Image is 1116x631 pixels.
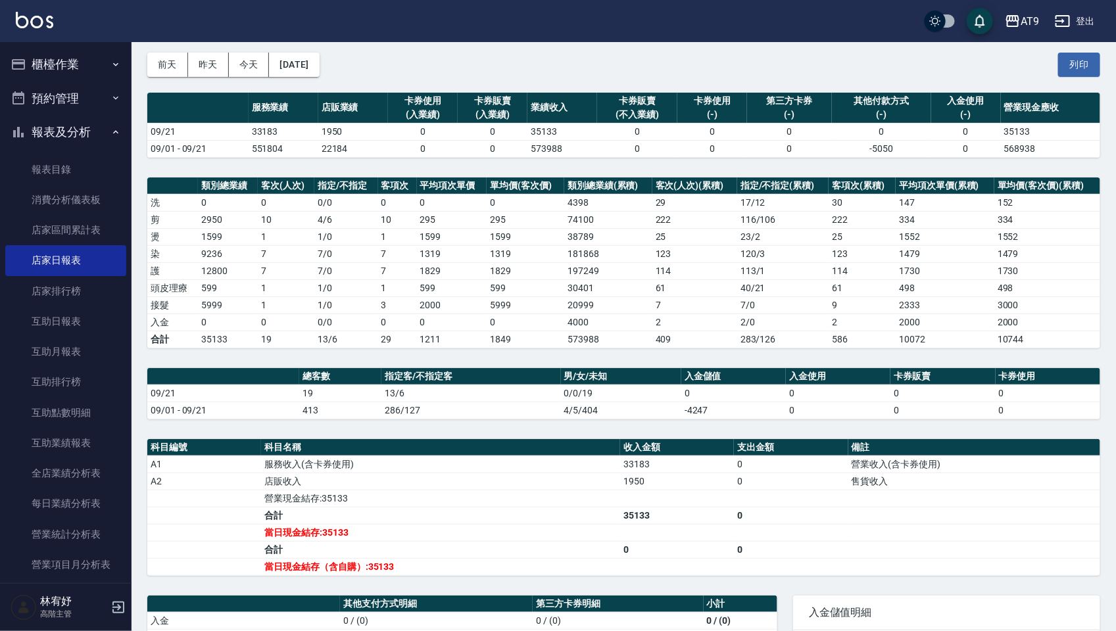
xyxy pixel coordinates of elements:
[461,108,524,122] div: (入業績)
[340,612,533,629] td: 0 / (0)
[198,228,258,245] td: 1599
[737,245,829,262] td: 120 / 3
[835,108,928,122] div: (-)
[249,123,318,140] td: 33183
[5,519,126,549] a: 營業統計分析表
[5,549,126,580] a: 營業項目月分析表
[318,140,388,157] td: 22184
[258,262,314,279] td: 7
[5,154,126,185] a: 報表目錄
[677,140,747,157] td: 0
[896,331,994,348] td: 10072
[378,177,417,195] th: 客項次
[261,524,620,541] td: 當日現金結存:35133
[5,47,126,82] button: 櫃檯作業
[40,595,107,608] h5: 林宥妤
[391,108,454,122] div: (入業績)
[561,385,681,402] td: 0/0/19
[417,194,487,211] td: 0
[269,53,319,77] button: [DATE]
[5,428,126,458] a: 互助業績報表
[1001,140,1100,157] td: 568938
[458,123,527,140] td: 0
[832,140,931,157] td: -5050
[314,331,377,348] td: 13/6
[681,402,786,419] td: -4247
[261,456,620,473] td: 服務收入(含卡券使用)
[564,279,652,296] td: 30401
[147,262,198,279] td: 護
[829,228,896,245] td: 25
[378,245,417,262] td: 7
[652,262,737,279] td: 114
[378,314,417,331] td: 0
[737,177,829,195] th: 指定/不指定(累積)
[261,490,620,507] td: 營業現金結存:35133
[564,245,652,262] td: 181868
[258,314,314,331] td: 0
[5,245,126,275] a: 店家日報表
[652,331,737,348] td: 409
[147,279,198,296] td: 頭皮理療
[147,439,261,456] th: 科目編號
[896,314,994,331] td: 2000
[147,228,198,245] td: 燙
[829,314,896,331] td: 2
[1000,8,1044,35] button: AT9
[681,108,744,122] div: (-)
[5,367,126,397] a: 互助排行榜
[994,194,1100,211] td: 152
[229,53,270,77] button: 今天
[318,123,388,140] td: 1950
[931,140,1001,157] td: 0
[737,279,829,296] td: 40 / 21
[737,331,829,348] td: 283/126
[737,211,829,228] td: 116 / 106
[198,177,258,195] th: 類別總業績
[896,211,994,228] td: 334
[896,228,994,245] td: 1552
[340,596,533,613] th: 其他支付方式明細
[890,368,995,385] th: 卡券販賣
[318,93,388,124] th: 店販業績
[378,331,417,348] td: 29
[314,262,377,279] td: 7 / 0
[198,194,258,211] td: 0
[994,262,1100,279] td: 1730
[258,331,314,348] td: 19
[564,314,652,331] td: 4000
[147,140,249,157] td: 09/01 - 09/21
[996,402,1100,419] td: 0
[934,94,998,108] div: 入金使用
[147,402,299,419] td: 09/01 - 09/21
[299,385,381,402] td: 19
[1050,9,1100,34] button: 登出
[890,385,995,402] td: 0
[652,279,737,296] td: 61
[147,53,188,77] button: 前天
[809,606,1084,619] span: 入金儲值明細
[198,245,258,262] td: 9236
[5,337,126,367] a: 互助月報表
[750,108,829,122] div: (-)
[378,228,417,245] td: 1
[931,123,1001,140] td: 0
[487,331,564,348] td: 1849
[378,194,417,211] td: 0
[258,177,314,195] th: 客次(人次)
[734,507,848,524] td: 0
[890,402,995,419] td: 0
[299,402,381,419] td: 413
[258,194,314,211] td: 0
[896,194,994,211] td: 147
[147,296,198,314] td: 接髮
[487,262,564,279] td: 1829
[597,123,677,140] td: 0
[994,296,1100,314] td: 3000
[417,211,487,228] td: 295
[967,8,993,34] button: save
[704,612,777,629] td: 0 / (0)
[527,140,597,157] td: 573988
[734,439,848,456] th: 支出金額
[391,94,454,108] div: 卡券使用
